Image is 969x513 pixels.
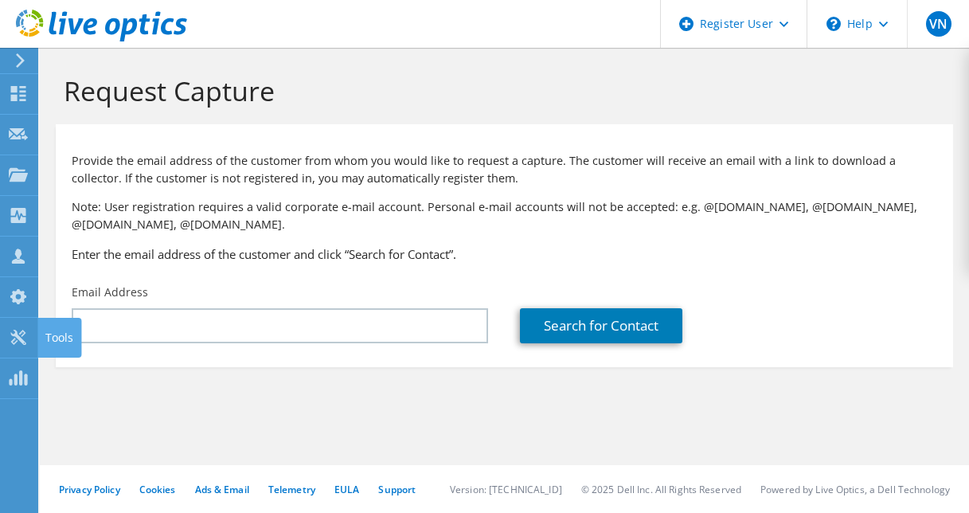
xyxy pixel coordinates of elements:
a: Privacy Policy [59,483,120,496]
svg: \n [826,17,841,31]
a: Support [378,483,416,496]
a: Cookies [139,483,176,496]
a: Ads & Email [195,483,249,496]
li: Powered by Live Optics, a Dell Technology [760,483,950,496]
a: Search for Contact [520,308,682,343]
p: Note: User registration requires a valid corporate e-mail account. Personal e-mail accounts will ... [72,198,937,233]
p: Provide the email address of the customer from whom you would like to request a capture. The cust... [72,152,937,187]
a: Telemetry [268,483,315,496]
h3: Enter the email address of the customer and click “Search for Contact”. [72,245,937,263]
span: VN [926,11,951,37]
div: Tools [37,318,81,358]
label: Email Address [72,284,148,300]
li: © 2025 Dell Inc. All Rights Reserved [581,483,741,496]
li: Version: [TECHNICAL_ID] [450,483,562,496]
a: EULA [334,483,359,496]
h1: Request Capture [64,74,937,108]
